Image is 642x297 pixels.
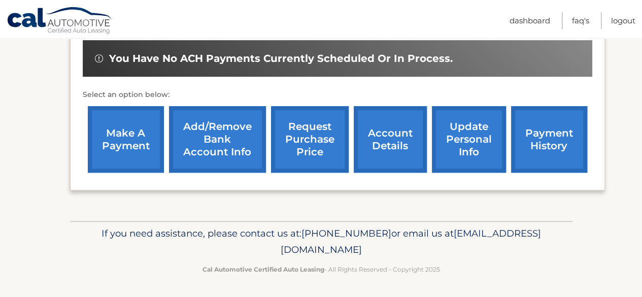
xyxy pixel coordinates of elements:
[511,106,587,173] a: payment history
[202,266,324,273] strong: Cal Automotive Certified Auto Leasing
[7,7,113,36] a: Cal Automotive
[611,12,635,29] a: Logout
[572,12,589,29] a: FAQ's
[271,106,349,173] a: request purchase price
[281,227,541,255] span: [EMAIL_ADDRESS][DOMAIN_NAME]
[88,106,164,173] a: make a payment
[77,264,566,275] p: - All Rights Reserved - Copyright 2025
[109,52,453,65] span: You have no ACH payments currently scheduled or in process.
[432,106,506,173] a: update personal info
[169,106,266,173] a: Add/Remove bank account info
[77,225,566,258] p: If you need assistance, please contact us at: or email us at
[301,227,391,239] span: [PHONE_NUMBER]
[354,106,427,173] a: account details
[510,12,550,29] a: Dashboard
[83,89,592,101] p: Select an option below:
[95,54,103,62] img: alert-white.svg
